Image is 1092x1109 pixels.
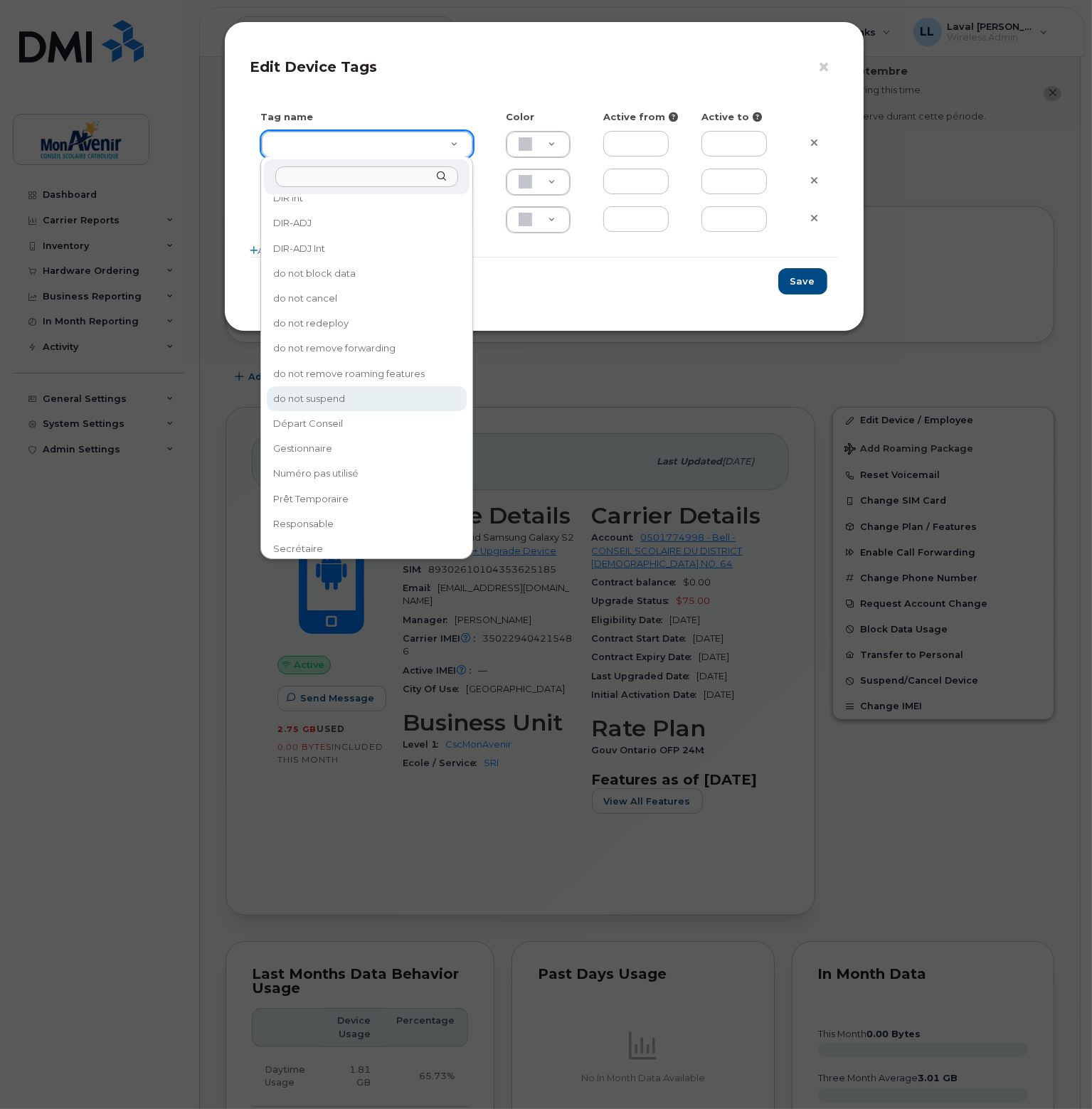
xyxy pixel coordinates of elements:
div: Prêt Temporaire [268,488,465,510]
div: DIR-ADJ Int [268,238,465,260]
div: Secrétaire [268,538,465,560]
div: Numéro pas utilisé [268,463,465,485]
div: Gestionnaire [268,437,465,460]
div: DIR Int [268,187,465,209]
div: do not redeploy [268,312,465,334]
div: do not suspend [268,388,465,410]
div: DIR-ADJ [268,213,465,235]
div: do not cancel [268,287,465,309]
div: do not remove forwarding [268,338,465,360]
div: do not block data [268,262,465,285]
div: Départ Conseil [268,413,465,435]
div: do not remove roaming features [268,363,465,385]
div: Responsable [268,513,465,535]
